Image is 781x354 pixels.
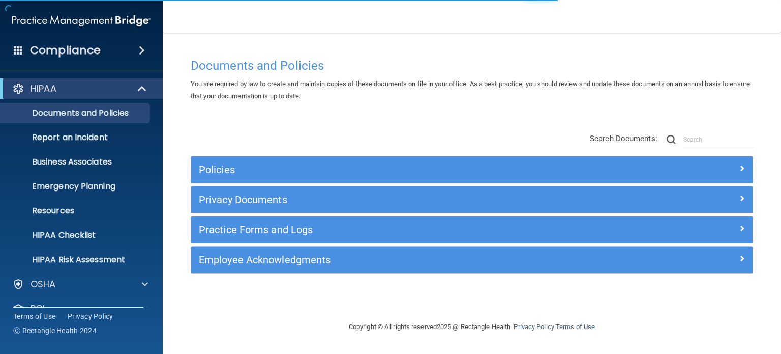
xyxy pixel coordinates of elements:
h5: Employee Acknowledgments [199,254,605,265]
p: Emergency Planning [7,181,145,192]
a: HIPAA [12,83,147,95]
span: Ⓒ Rectangle Health 2024 [13,325,97,336]
p: Documents and Policies [7,108,145,118]
img: ic-search.3b580494.png [667,135,676,144]
a: Employee Acknowledgments [199,252,745,268]
p: PCI [31,303,45,315]
h4: Documents and Policies [191,59,753,72]
a: OSHA [12,278,148,290]
a: Terms of Use [556,323,595,331]
p: Resources [7,206,145,216]
a: Privacy Policy [68,311,113,321]
span: You are required by law to create and maintain copies of these documents on file in your office. ... [191,80,750,100]
a: PCI [12,303,148,315]
a: Practice Forms and Logs [199,222,745,238]
p: HIPAA [31,83,56,95]
h5: Privacy Documents [199,194,605,205]
h5: Policies [199,164,605,175]
p: Report an Incident [7,132,145,143]
a: Privacy Documents [199,192,745,208]
a: Privacy Policy [514,323,554,331]
a: Terms of Use [13,311,55,321]
div: Copyright © All rights reserved 2025 @ Rectangle Health | | [286,311,657,343]
p: Business Associates [7,157,145,167]
h4: Compliance [30,43,101,58]
p: HIPAA Risk Assessment [7,255,145,265]
p: OSHA [31,278,56,290]
p: HIPAA Checklist [7,230,145,240]
img: PMB logo [12,11,151,31]
span: Search Documents: [590,134,657,143]
input: Search [683,132,753,147]
a: Policies [199,161,745,178]
h5: Practice Forms and Logs [199,224,605,235]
